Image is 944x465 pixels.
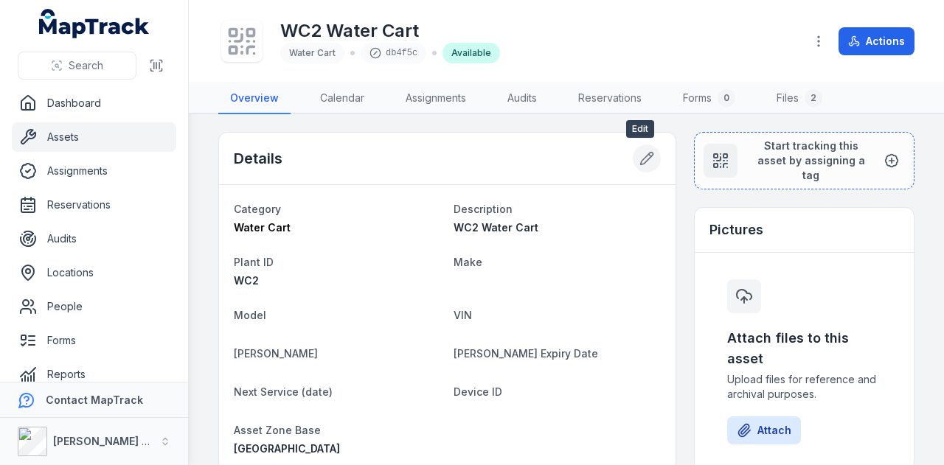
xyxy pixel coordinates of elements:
[496,83,549,114] a: Audits
[234,274,259,287] span: WC2
[234,221,291,234] span: Water Cart
[709,220,763,240] h3: Pictures
[12,326,176,355] a: Forms
[566,83,653,114] a: Reservations
[218,83,291,114] a: Overview
[12,190,176,220] a: Reservations
[671,83,747,114] a: Forms0
[454,221,538,234] span: WC2 Water Cart
[234,442,340,455] span: [GEOGRAPHIC_DATA]
[694,132,914,189] button: Start tracking this asset by assigning a tag
[308,83,376,114] a: Calendar
[12,258,176,287] a: Locations
[12,224,176,254] a: Audits
[12,122,176,152] a: Assets
[361,43,426,63] div: db4f5c
[12,292,176,321] a: People
[839,27,914,55] button: Actions
[46,394,143,406] strong: Contact MapTrack
[727,328,881,369] h3: Attach files to this asset
[234,256,274,268] span: Plant ID
[234,148,282,169] h2: Details
[12,360,176,389] a: Reports
[234,347,318,360] span: [PERSON_NAME]
[454,203,513,215] span: Description
[454,385,502,398] span: Device ID
[234,385,333,398] span: Next Service (date)
[749,139,872,183] span: Start tracking this asset by assigning a tag
[805,89,822,107] div: 2
[454,309,472,321] span: VIN
[12,156,176,186] a: Assignments
[39,9,150,38] a: MapTrack
[280,19,500,43] h1: WC2 Water Cart
[289,47,336,58] span: Water Cart
[454,256,482,268] span: Make
[765,83,834,114] a: Files2
[234,424,321,436] span: Asset Zone Base
[234,203,281,215] span: Category
[727,416,801,444] button: Attach
[727,372,881,402] span: Upload files for reference and archival purposes.
[234,309,266,321] span: Model
[718,89,735,107] div: 0
[442,43,500,63] div: Available
[394,83,478,114] a: Assignments
[69,58,103,73] span: Search
[18,52,136,80] button: Search
[626,120,654,138] span: Edit
[12,88,176,118] a: Dashboard
[454,347,598,360] span: [PERSON_NAME] Expiry Date
[53,435,174,447] strong: [PERSON_NAME] Group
